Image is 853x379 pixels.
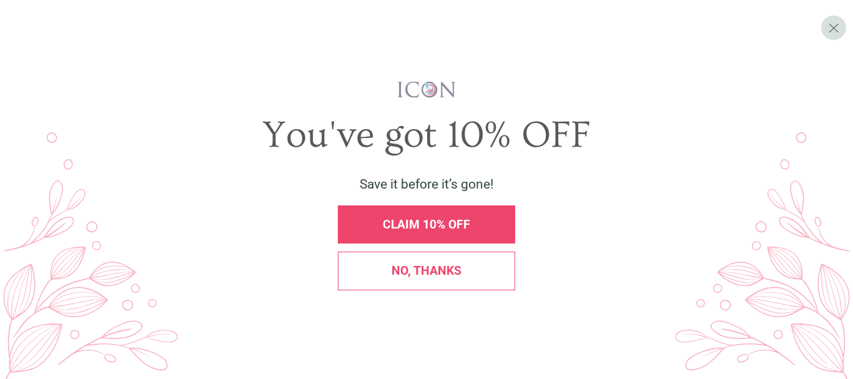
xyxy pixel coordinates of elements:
[383,217,470,232] span: CLAIM 10% OFF
[360,177,493,192] span: Save it before it’s gone!
[396,81,458,99] img: iconwallstickersl_1754656298800.png
[392,263,461,278] span: No, thanks
[262,114,591,157] span: You've got 10% OFF
[828,19,839,36] span: X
